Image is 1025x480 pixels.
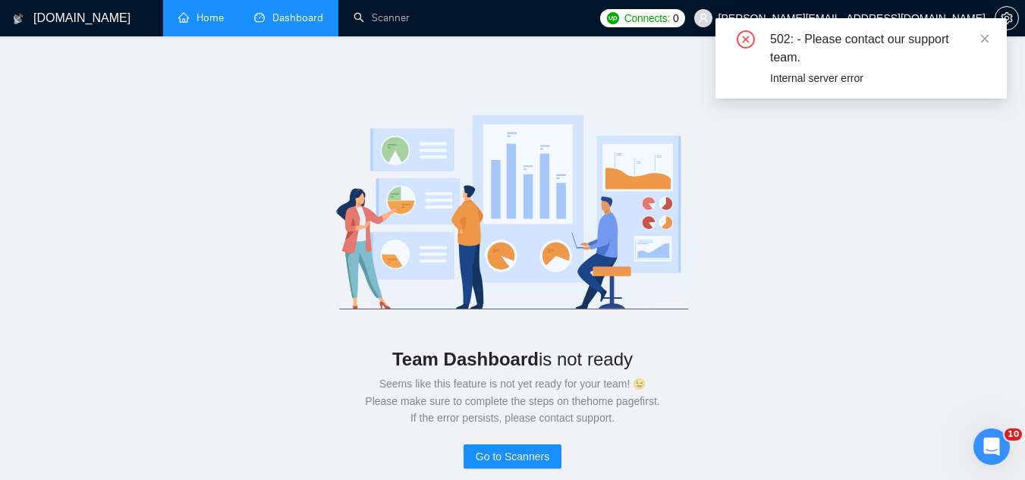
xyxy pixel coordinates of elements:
a: home page [586,395,640,407]
span: Go to Scanners [476,448,549,465]
span: setting [995,12,1018,24]
a: setting [995,12,1019,24]
div: 502: - Please contact our support team. [770,30,989,67]
b: Team Dashboard [392,349,539,369]
img: upwork-logo.png [607,12,619,24]
span: Connects: [624,10,670,27]
span: dashboard [254,12,265,23]
div: is not ready [49,343,976,375]
button: Go to Scanners [464,444,561,469]
img: logo [13,7,24,31]
button: setting [995,6,1019,30]
span: close-circle [737,30,755,49]
span: 10 [1005,428,1022,441]
span: Dashboard [272,11,323,24]
div: Seems like this feature is not yet ready for your team! 😉 Please make sure to complete the steps ... [49,375,976,426]
a: searchScanner [354,11,410,24]
iframe: Intercom live chat [973,428,1010,465]
a: homeHome [178,11,224,24]
span: 0 [673,10,679,27]
span: user [698,13,709,24]
span: close [979,33,990,44]
div: Internal server error [770,70,989,86]
img: logo [297,97,729,325]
